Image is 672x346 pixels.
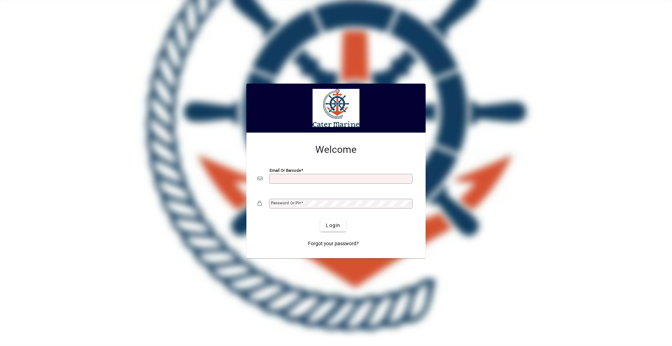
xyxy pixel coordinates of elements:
[305,237,362,250] a: Forgot your password?
[320,219,346,232] button: Login
[258,144,414,156] h2: Welcome
[271,200,301,205] mat-label: Password or Pin
[269,168,301,173] mat-label: Email or Barcode
[308,240,359,247] span: Forgot your password?
[326,222,340,229] span: Login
